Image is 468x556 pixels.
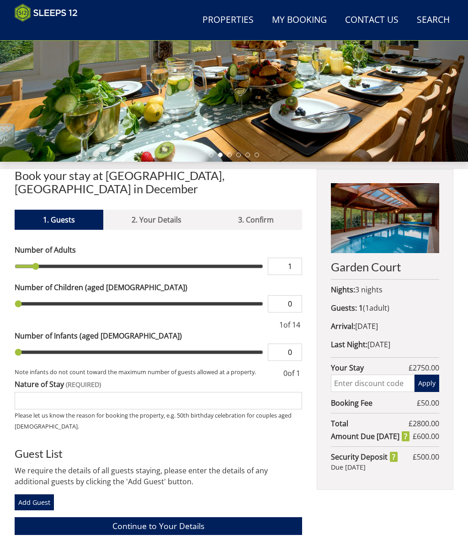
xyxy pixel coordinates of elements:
iframe: Customer reviews powered by Trustpilot [10,27,106,35]
label: Number of Adults [15,244,302,255]
p: 3 nights [331,284,439,295]
a: Search [413,10,453,31]
label: Nature of Stay [15,379,302,390]
label: Number of Children (aged [DEMOGRAPHIC_DATA]) [15,282,302,293]
strong: Arrival: [331,321,355,331]
span: 0 [283,368,287,378]
span: 600.00 [417,431,439,441]
span: 50.00 [421,398,439,408]
img: An image of 'Garden Court' [331,183,439,253]
div: of 1 [282,368,302,379]
a: Add Guest [15,494,54,510]
strong: Total [331,418,409,429]
span: £ [417,397,439,408]
img: Sleeps 12 [15,4,78,22]
strong: Your Stay [331,362,409,373]
span: £ [413,451,439,462]
strong: Security Deposit [331,451,397,462]
small: Please let us know the reason for booking the property, e.g. 50th birthday celebration for couple... [15,411,292,430]
a: 2. Your Details [103,210,210,230]
a: 1. Guests [15,210,103,230]
p: [DATE] [331,321,439,332]
span: ( ) [359,303,389,313]
a: Continue to Your Details [15,517,302,535]
strong: Last Night: [331,339,367,349]
a: 3. Confirm [210,210,302,230]
div: of 14 [277,319,302,330]
span: adult [365,303,387,313]
h2: Garden Court [331,260,439,273]
div: Due [DATE] [331,462,439,472]
h2: Book your stay at [GEOGRAPHIC_DATA], [GEOGRAPHIC_DATA] in December [15,169,302,195]
h3: Guest List [15,448,302,460]
span: 500.00 [417,452,439,462]
span: £ [413,431,439,442]
input: Enter discount code [331,375,415,392]
strong: Booking Fee [331,397,417,408]
label: Number of Infants (aged [DEMOGRAPHIC_DATA]) [15,330,302,341]
p: [DATE] [331,339,439,350]
strong: Amount Due [DATE] [331,431,409,442]
span: £ [409,362,439,373]
span: 2750.00 [413,363,439,373]
a: My Booking [268,10,330,31]
span: 1 [365,303,369,313]
span: 2800.00 [413,418,439,429]
strong: Guests: [331,303,357,313]
button: Apply [415,375,439,392]
small: Note infants do not count toward the maximum number of guests allowed at a property. [15,368,282,379]
strong: Nights: [331,285,355,295]
strong: 1 [359,303,363,313]
a: Contact Us [341,10,402,31]
a: Properties [199,10,257,31]
span: 1 [279,320,283,330]
span: £ [409,418,439,429]
p: We require the details of all guests staying, please enter the details of any additional guests b... [15,465,302,487]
